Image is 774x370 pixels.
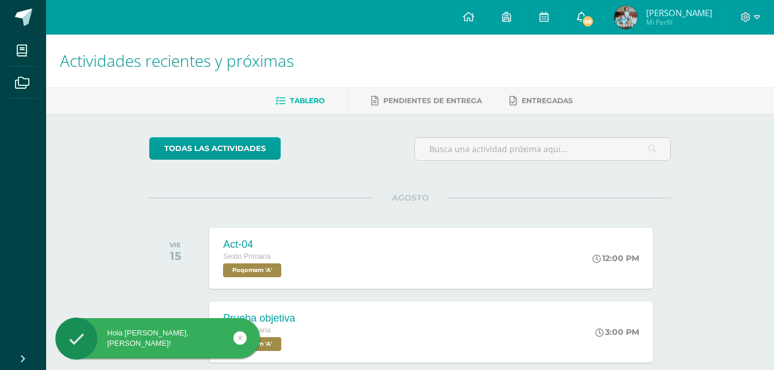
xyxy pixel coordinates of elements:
[614,6,637,29] img: 30c0d543d13793ee6ce0d6e4cdb76117.png
[290,96,324,105] span: Tablero
[582,15,594,28] span: 69
[522,96,573,105] span: Entregadas
[646,17,712,27] span: Mi Perfil
[223,239,284,251] div: Act-04
[223,263,281,277] span: Poqomam 'A'
[371,92,482,110] a: Pendientes de entrega
[373,192,447,203] span: AGOSTO
[223,312,295,324] div: Prueba objetiva
[509,92,573,110] a: Entregadas
[415,138,670,160] input: Busca una actividad próxima aquí...
[646,7,712,18] span: [PERSON_NAME]
[60,50,294,71] span: Actividades recientes y próximas
[223,252,271,260] span: Sexto Primaria
[592,253,639,263] div: 12:00 PM
[595,327,639,337] div: 3:00 PM
[169,249,181,263] div: 15
[275,92,324,110] a: Tablero
[55,328,260,349] div: Hola [PERSON_NAME], [PERSON_NAME]!
[149,137,281,160] a: todas las Actividades
[383,96,482,105] span: Pendientes de entrega
[169,241,181,249] div: VIE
